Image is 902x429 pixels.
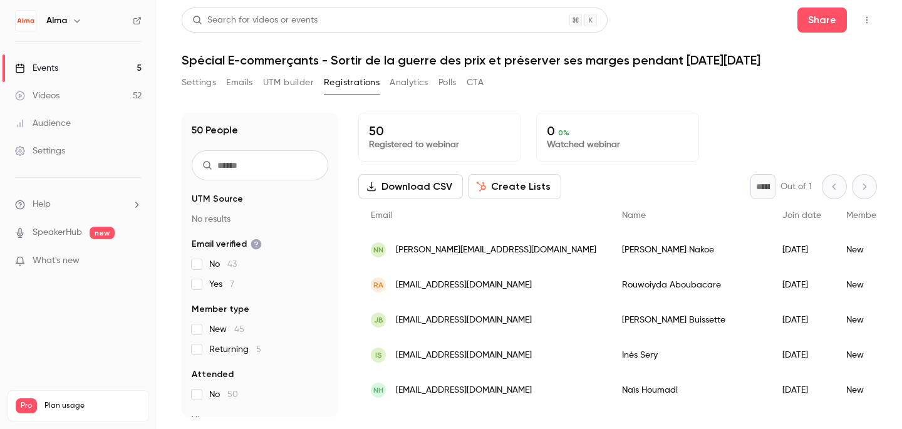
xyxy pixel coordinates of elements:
span: NH [373,385,383,396]
span: [EMAIL_ADDRESS][DOMAIN_NAME] [396,349,532,362]
div: [DATE] [770,338,834,373]
span: Help [33,198,51,211]
button: Analytics [390,73,428,93]
button: Create Lists [468,174,561,199]
div: Events [15,62,58,75]
span: 0 % [558,128,569,137]
span: Returning [209,343,261,356]
div: Inès Sery [609,338,770,373]
span: NN [373,244,383,256]
span: No [209,388,238,401]
span: JB [374,314,383,326]
p: Watched webinar [547,138,688,151]
span: 43 [227,260,237,269]
h6: Alma [46,14,67,27]
span: Plan usage [44,401,141,411]
span: 7 [230,280,234,289]
div: Rouwoiyda Aboubacare [609,267,770,302]
iframe: Noticeable Trigger [127,256,142,267]
span: Name [622,211,646,220]
p: No results [192,213,328,225]
span: New [209,323,244,336]
span: RA [373,279,383,291]
span: new [90,227,115,239]
span: Join date [782,211,821,220]
span: [EMAIL_ADDRESS][DOMAIN_NAME] [396,384,532,397]
h1: 50 People [192,123,238,138]
button: Registrations [324,73,380,93]
p: Registered to webinar [369,138,511,151]
span: 5 [256,345,261,354]
span: [EMAIL_ADDRESS][DOMAIN_NAME] [396,279,532,292]
li: help-dropdown-opener [15,198,142,211]
div: Settings [15,145,65,157]
button: Settings [182,73,216,93]
span: IS [375,349,382,361]
span: What's new [33,254,80,267]
p: 0 [547,123,688,138]
button: UTM builder [263,73,314,93]
img: Alma [16,11,36,31]
span: 50 [227,390,238,399]
span: UTM Source [192,193,243,205]
div: Videos [15,90,60,102]
div: [DATE] [770,373,834,408]
button: Emails [226,73,252,93]
span: [PERSON_NAME][EMAIL_ADDRESS][DOMAIN_NAME] [396,244,596,257]
span: Pro [16,398,37,413]
div: [DATE] [770,267,834,302]
span: [EMAIL_ADDRESS][DOMAIN_NAME] [396,314,532,327]
div: [PERSON_NAME] Nakoe [609,232,770,267]
span: Member type [192,303,249,316]
div: Search for videos or events [192,14,318,27]
span: Attended [192,368,234,381]
span: No [209,258,237,271]
h1: Spécial E-commerçants - Sortir de la guerre des prix et préserver ses marges pendant [DATE][DATE] [182,53,877,68]
span: Views [192,413,216,426]
span: Yes [209,278,234,291]
span: Member type [846,211,900,220]
div: Audience [15,117,71,130]
button: Download CSV [358,174,463,199]
span: 45 [234,325,244,334]
p: Out of 1 [780,180,812,193]
button: CTA [467,73,484,93]
div: [DATE] [770,302,834,338]
a: SpeakerHub [33,226,82,239]
button: Polls [438,73,457,93]
p: 50 [369,123,511,138]
span: Email verified [192,238,262,251]
div: [DATE] [770,232,834,267]
div: [PERSON_NAME] Buissette [609,302,770,338]
button: Share [797,8,847,33]
div: Naïs Houmadi [609,373,770,408]
span: Email [371,211,392,220]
